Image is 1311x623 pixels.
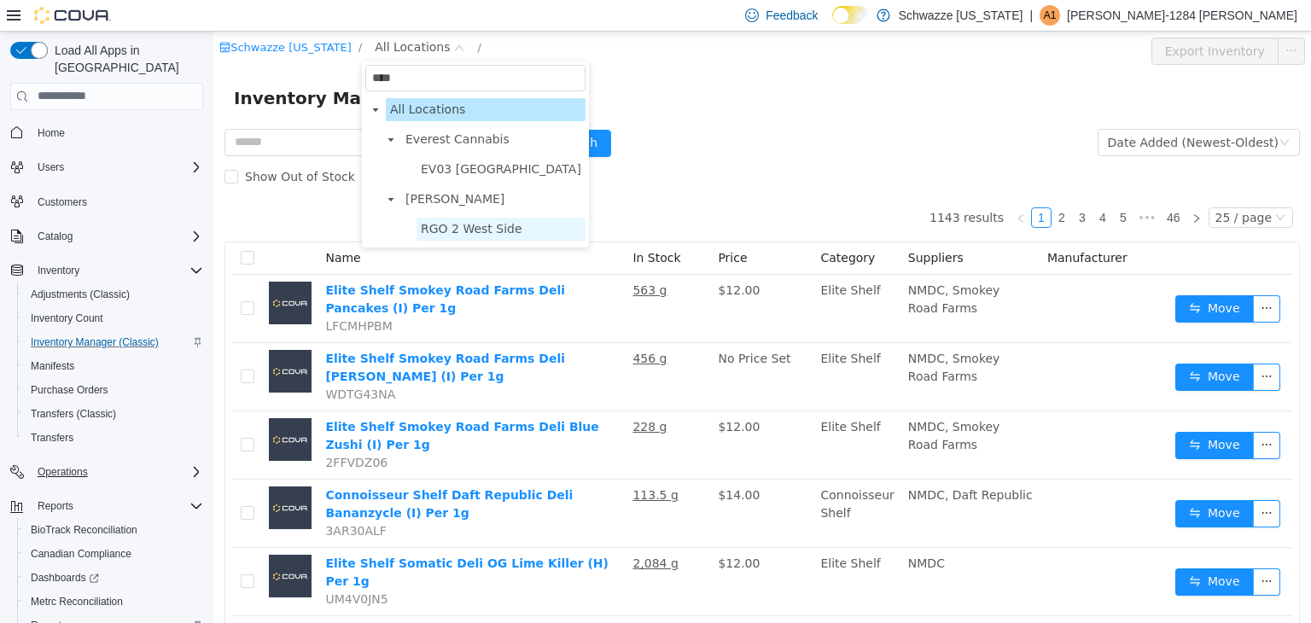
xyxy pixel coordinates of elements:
[947,176,973,196] li: 46
[24,544,138,564] a: Canadian Compliance
[192,101,296,114] span: Everest Cannabis
[31,496,203,516] span: Reports
[716,176,790,196] li: 1143 results
[1067,5,1297,26] p: [PERSON_NAME]-1284 [PERSON_NAME]
[3,189,210,214] button: Customers
[241,11,251,23] i: icon: down
[818,176,838,196] li: 1
[188,96,372,119] span: Everest Cannabis
[34,7,111,24] img: Cova
[31,226,79,247] button: Catalog
[920,176,947,196] li: Next 5 Pages
[112,424,174,438] span: 2FFVDZ06
[3,155,210,179] button: Users
[112,561,174,574] span: UM4V0JN5
[419,388,453,402] u: 228 g
[6,10,17,21] i: icon: shop
[695,252,787,283] span: NMDC, Smokey Road Farms
[31,157,203,178] span: Users
[504,252,546,265] span: $12.00
[938,6,1065,33] button: Export Inventory
[38,264,79,277] span: Inventory
[797,176,818,196] li: Previous Page
[1040,264,1067,291] button: icon: ellipsis
[24,404,123,424] a: Transfers (Classic)
[24,380,203,400] span: Purchase Orders
[859,176,879,196] li: 3
[38,230,73,243] span: Catalog
[38,499,73,513] span: Reports
[1044,5,1057,26] span: A1
[24,308,203,329] span: Inventory Count
[24,544,203,564] span: Canadian Compliance
[188,156,372,179] span: R. Greenleaf
[504,388,546,402] span: $12.00
[17,542,210,566] button: Canadian Compliance
[859,177,878,195] a: 3
[31,547,131,561] span: Canadian Compliance
[31,288,130,301] span: Adjustments (Classic)
[3,120,210,145] button: Home
[112,252,352,283] a: Elite Shelf Smokey Road Farms Deli Pancakes (I) Per 1g
[607,219,661,233] span: Category
[900,176,920,196] li: 5
[419,525,464,539] u: 2,084 g
[31,523,137,537] span: BioTrack Reconciliation
[838,176,859,196] li: 2
[173,104,182,113] i: icon: caret-down
[600,243,687,311] td: Elite Shelf
[20,53,214,80] span: Inventory Manager
[1029,5,1033,26] p: |
[1040,5,1060,26] div: Andrew-1284 Grimm
[504,219,533,233] span: Price
[31,260,203,281] span: Inventory
[695,219,750,233] span: Suppliers
[17,354,210,378] button: Manifests
[17,590,210,614] button: Metrc Reconciliation
[177,71,252,84] span: All Locations
[31,462,203,482] span: Operations
[3,494,210,518] button: Reports
[24,380,115,400] a: Purchase Orders
[55,318,98,361] img: Elite Shelf Smokey Road Farms Deli Dulce De Uva (I) Per 1g placeholder
[112,288,178,301] span: LFCMHPBM
[832,6,868,24] input: Dark Mode
[973,176,993,196] li: Next Page
[55,523,98,566] img: Elite Shelf Somatic Deli OG Lime Killer (H) Per 1g placeholder
[112,525,395,556] a: Elite Shelf Somatic Deli OG Lime Killer (H) Per 1g
[834,219,914,233] span: Manufacturer
[920,176,947,196] span: •••
[600,448,687,516] td: Connoisseur Shelf
[31,359,74,373] span: Manifests
[24,568,106,588] a: Dashboards
[24,428,80,448] a: Transfers
[172,67,372,90] span: All Locations
[24,404,203,424] span: Transfers (Classic)
[24,308,110,329] a: Inventory Count
[38,195,87,209] span: Customers
[419,457,464,470] u: 113.5 g
[17,566,210,590] a: Dashboards
[38,465,88,479] span: Operations
[3,259,210,282] button: Inventory
[24,520,144,540] a: BioTrack Reconciliation
[152,33,372,60] input: filter select
[419,252,453,265] u: 563 g
[203,186,372,209] span: RGO 2 West Side
[1062,181,1072,193] i: icon: down
[112,320,352,352] a: Elite Shelf Smokey Road Farms Deli [PERSON_NAME] (I) Per 1g
[17,518,210,542] button: BioTrack Reconciliation
[1040,332,1067,359] button: icon: ellipsis
[265,9,268,22] span: /
[38,126,65,140] span: Home
[695,525,731,539] span: NMDC
[600,380,687,448] td: Elite Shelf
[24,520,203,540] span: BioTrack Reconciliation
[832,24,833,25] span: Dark Mode
[766,7,818,24] span: Feedback
[24,568,203,588] span: Dashboards
[112,457,359,488] a: Connoisseur Shelf Daft Republic Deli Bananzycle (I) Per 1g
[962,469,1040,496] button: icon: swapMove
[802,182,813,192] i: icon: left
[207,131,368,144] span: EV03 [GEOGRAPHIC_DATA]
